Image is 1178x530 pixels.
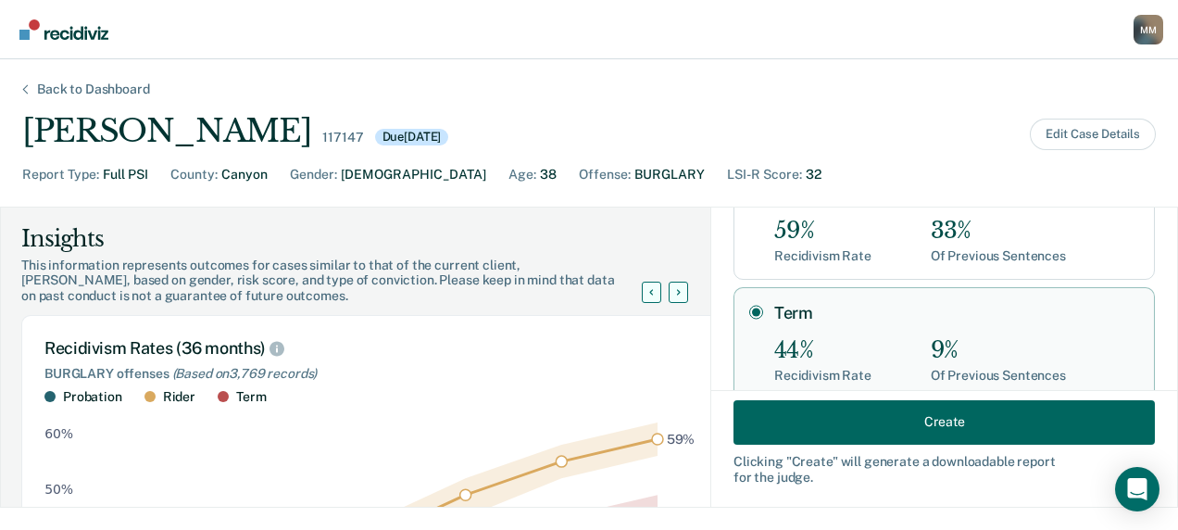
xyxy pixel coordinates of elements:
[774,303,1139,323] label: Term
[163,389,195,405] div: Rider
[774,218,871,245] div: 59%
[1134,15,1163,44] div: M M
[44,338,696,359] div: Recidivism Rates (36 months)
[44,482,73,497] text: 50%
[44,426,73,441] text: 60%
[931,337,1066,364] div: 9%
[63,389,122,405] div: Probation
[172,366,318,381] span: (Based on 3,769 records )
[1030,119,1156,150] button: Edit Case Details
[774,337,871,364] div: 44%
[1115,467,1159,511] div: Open Intercom Messenger
[21,258,664,304] div: This information represents outcomes for cases similar to that of the current client, [PERSON_NAM...
[22,112,311,150] div: [PERSON_NAME]
[22,165,99,184] div: Report Type :
[774,248,871,264] div: Recidivism Rate
[806,165,821,184] div: 32
[774,368,871,384] div: Recidivism Rate
[19,19,108,40] img: Recidiviz
[341,165,486,184] div: [DEMOGRAPHIC_DATA]
[21,224,664,254] div: Insights
[44,366,696,382] div: BURGLARY offenses
[667,432,696,447] text: 59%
[931,368,1066,384] div: Of Previous Sentences
[733,453,1155,485] div: Clicking " Create " will generate a downloadable report for the judge.
[931,248,1066,264] div: Of Previous Sentences
[1134,15,1163,44] button: Profile dropdown button
[727,165,802,184] div: LSI-R Score :
[931,218,1066,245] div: 33%
[540,165,557,184] div: 38
[236,389,266,405] div: Term
[290,165,337,184] div: Gender :
[103,165,148,184] div: Full PSI
[221,165,268,184] div: Canyon
[733,399,1155,444] button: Create
[375,129,449,145] div: Due [DATE]
[634,165,705,184] div: BURGLARY
[15,82,172,97] div: Back to Dashboard
[170,165,218,184] div: County :
[322,130,363,145] div: 117147
[579,165,631,184] div: Offense :
[508,165,536,184] div: Age :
